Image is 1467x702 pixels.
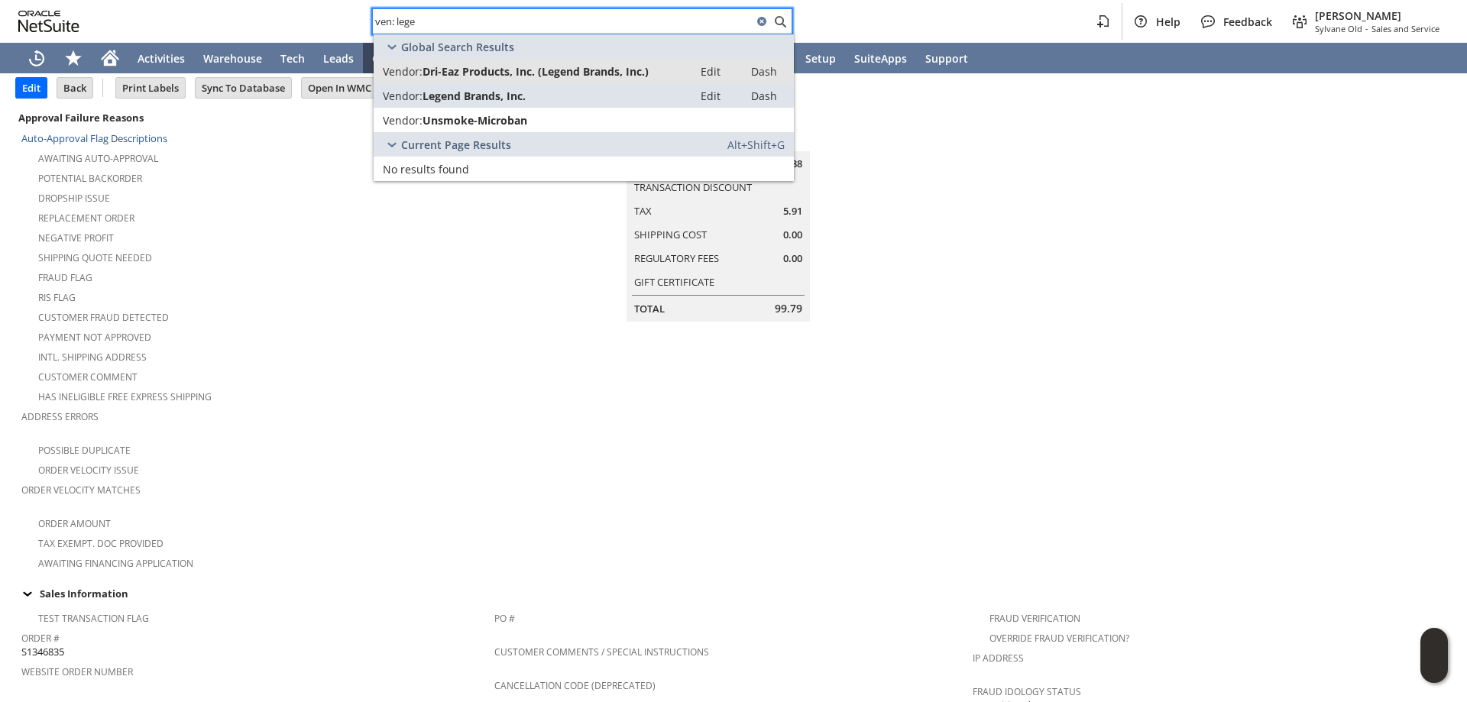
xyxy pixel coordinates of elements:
span: Warehouse [203,51,262,66]
a: Setup [796,43,845,73]
span: Legend Brands, Inc. [423,89,526,103]
a: IP Address [973,652,1024,665]
a: Intl. Shipping Address [38,351,147,364]
span: Unsmoke-Microban [423,113,527,128]
svg: logo [18,11,79,32]
a: Auto-Approval Flag Descriptions [21,131,167,145]
span: Sales and Service [1371,23,1439,34]
span: Activities [138,51,185,66]
span: Sylvane Old [1315,23,1362,34]
a: Total [634,302,665,315]
span: Oracle Guided Learning Widget. To move around, please hold and drag [1420,656,1448,684]
span: Vendor: [383,64,423,79]
a: Dropship Issue [38,192,110,205]
span: Current Page Results [401,137,511,152]
div: Shortcuts [55,43,92,73]
a: Fraud Flag [38,271,92,284]
input: Back [57,78,92,98]
a: Support [916,43,977,73]
span: S1346835 [21,645,64,659]
input: Print Labels [116,78,185,98]
span: Feedback [1223,15,1272,29]
span: 5.91 [783,204,802,218]
span: 0.00 [783,228,802,242]
span: 99.79 [775,301,802,316]
a: Awaiting Auto-Approval [38,152,158,165]
a: Home [92,43,128,73]
span: 0.00 [783,251,802,266]
span: Vendor: [383,113,423,128]
input: Search [373,12,753,31]
a: Edit: [684,86,737,105]
input: Open In WMC [302,78,377,98]
a: Negative Profit [38,231,114,244]
span: Alt+Shift+G [727,137,785,152]
a: Cancellation Code (deprecated) [494,679,656,692]
a: Shipping Cost [634,228,707,241]
a: Test Transaction Flag [38,612,149,625]
td: Sales Information [15,584,1452,603]
a: Fraud Verification [989,612,1080,625]
span: [PERSON_NAME] [1315,8,1439,23]
a: Order Amount [38,517,111,530]
svg: Home [101,49,119,67]
span: Support [925,51,968,66]
a: Customer Comments / Special Instructions [494,645,709,658]
div: Approval Failure Reasons [15,108,488,128]
a: Customer Fraud Detected [38,311,169,324]
a: Dash: [737,62,791,80]
a: Warehouse [194,43,271,73]
svg: Recent Records [28,49,46,67]
a: No results found [374,157,794,181]
a: Tax [634,204,652,218]
span: - [1365,23,1368,34]
span: Dri-Eaz Products, Inc. (Legend Brands, Inc.) [423,64,649,79]
span: Leads [323,51,354,66]
a: Potential Backorder [38,172,142,185]
span: Tech [280,51,305,66]
a: Payment not approved [38,331,151,344]
a: Order Velocity Matches [21,484,141,497]
a: Dash: [737,86,791,105]
span: Global Search Results [401,40,514,54]
iframe: Click here to launch Oracle Guided Learning Help Panel [1420,628,1448,683]
span: Vendor: [383,89,423,103]
a: Recent Records [18,43,55,73]
a: Fraud Idology Status [973,685,1081,698]
a: Leads [314,43,363,73]
a: Tax Exempt. Doc Provided [38,537,164,550]
a: Possible Duplicate [38,444,131,457]
span: Opportunities [372,51,446,66]
a: Order Velocity Issue [38,464,139,477]
span: Help [1156,15,1180,29]
a: Regulatory Fees [634,251,719,265]
a: Order # [21,632,60,645]
svg: Shortcuts [64,49,83,67]
a: Replacement Order [38,212,134,225]
span: No results found [383,162,469,176]
a: Website Order Number [21,665,133,678]
a: Edit: [684,62,737,80]
a: SuiteApps [845,43,916,73]
a: RIS flag [38,291,76,304]
a: Vendor:Dri-Eaz Products, Inc. (Legend Brands, Inc.)Edit: Dash: [374,59,794,83]
div: Sales Information [15,584,1446,603]
a: Customer Comment [38,370,138,383]
a: Awaiting Financing Application [38,557,193,570]
input: Sync To Database [196,78,291,98]
a: Has Ineligible Free Express Shipping [38,390,212,403]
a: Tech [271,43,314,73]
a: Opportunities [363,43,455,73]
span: SuiteApps [854,51,907,66]
svg: Search [771,12,789,31]
input: Edit [16,78,47,98]
a: Address Errors [21,410,99,423]
a: Override Fraud Verification? [989,632,1129,645]
a: PO # [494,612,515,625]
span: Setup [805,51,836,66]
a: Transaction Discount [634,180,752,194]
a: Shipping Quote Needed [38,251,152,264]
a: Activities [128,43,194,73]
a: Vendor:Legend Brands, Inc.Edit: Dash: [374,83,794,108]
a: Gift Certificate [634,275,714,289]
